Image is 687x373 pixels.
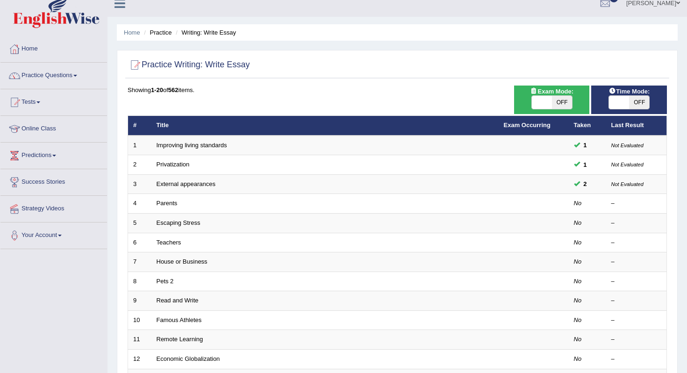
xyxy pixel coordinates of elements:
[157,297,199,304] a: Read and Write
[128,58,250,72] h2: Practice Writing: Write Essay
[157,142,227,149] a: Improving living standards
[569,116,606,136] th: Taken
[0,36,107,59] a: Home
[0,116,107,139] a: Online Class
[157,278,174,285] a: Pets 2
[611,162,644,167] small: Not Evaluated
[574,219,582,226] em: No
[128,155,151,175] td: 2
[128,272,151,291] td: 8
[157,336,203,343] a: Remote Learning
[611,355,662,364] div: –
[605,86,653,96] span: Time Mode:
[128,252,151,272] td: 7
[0,63,107,86] a: Practice Questions
[574,200,582,207] em: No
[611,199,662,208] div: –
[157,258,208,265] a: House or Business
[611,219,662,228] div: –
[157,200,178,207] a: Parents
[157,180,215,187] a: External appearances
[580,160,591,170] span: You can still take this question
[157,219,200,226] a: Escaping Stress
[0,89,107,113] a: Tests
[0,143,107,166] a: Predictions
[574,278,582,285] em: No
[574,316,582,323] em: No
[574,355,582,362] em: No
[611,258,662,266] div: –
[128,136,151,155] td: 1
[157,316,202,323] a: Famous Athletes
[611,238,662,247] div: –
[580,140,591,150] span: You can still take this question
[128,116,151,136] th: #
[611,143,644,148] small: Not Evaluated
[157,355,220,362] a: Economic Globalization
[128,194,151,214] td: 4
[128,214,151,233] td: 5
[157,239,181,246] a: Teachers
[611,296,662,305] div: –
[0,222,107,246] a: Your Account
[173,28,236,37] li: Writing: Write Essay
[574,297,582,304] em: No
[128,174,151,194] td: 3
[574,258,582,265] em: No
[611,335,662,344] div: –
[611,277,662,286] div: –
[514,86,590,114] div: Show exams occurring in exams
[580,179,591,189] span: You can still take this question
[629,96,649,109] span: OFF
[128,349,151,369] td: 12
[526,86,577,96] span: Exam Mode:
[151,86,163,93] b: 1-20
[0,169,107,193] a: Success Stories
[574,336,582,343] em: No
[552,96,572,109] span: OFF
[611,181,644,187] small: Not Evaluated
[128,233,151,252] td: 6
[157,161,190,168] a: Privatization
[128,86,667,94] div: Showing of items.
[128,310,151,330] td: 10
[124,29,140,36] a: Home
[128,291,151,311] td: 9
[142,28,172,37] li: Practice
[606,116,667,136] th: Last Result
[128,330,151,350] td: 11
[574,239,582,246] em: No
[504,122,551,129] a: Exam Occurring
[0,196,107,219] a: Strategy Videos
[168,86,179,93] b: 562
[611,316,662,325] div: –
[151,116,499,136] th: Title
